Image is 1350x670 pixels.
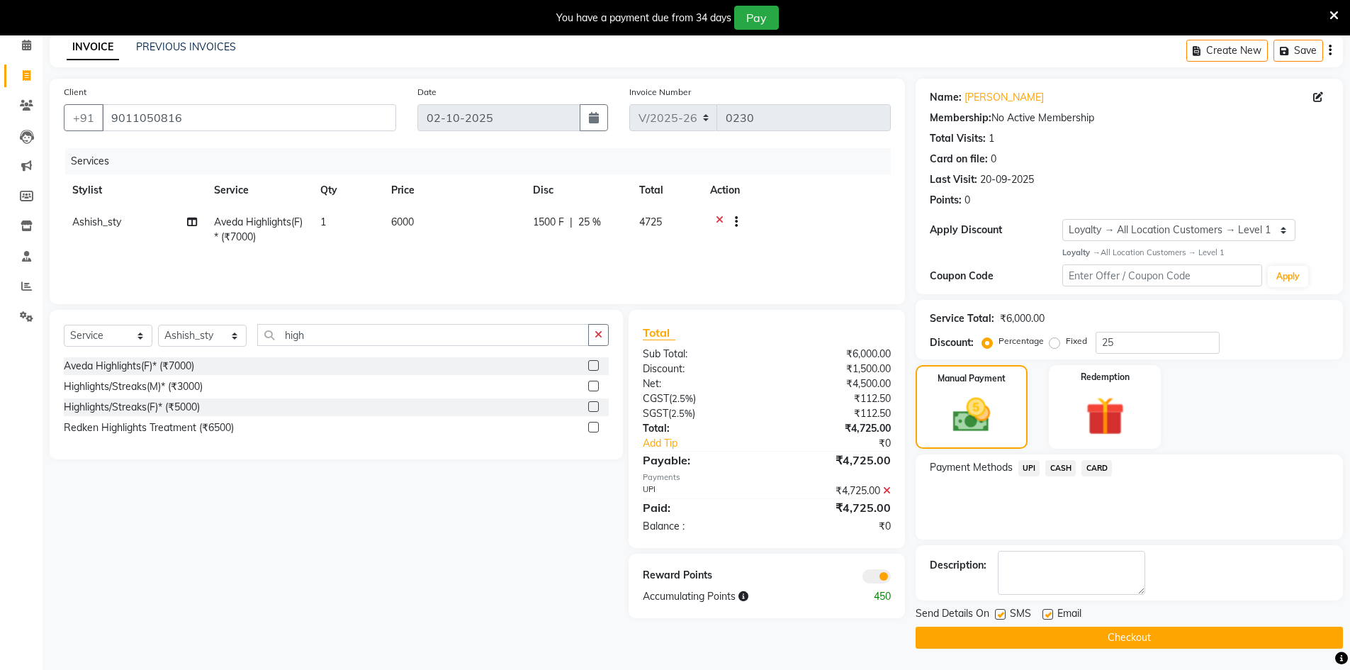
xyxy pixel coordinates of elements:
[206,174,312,206] th: Service
[1081,460,1112,476] span: CARD
[64,420,234,435] div: Redken Highlights Treatment (₹6500)
[67,35,119,60] a: INVOICE
[930,335,974,350] div: Discount:
[734,6,779,30] button: Pay
[417,86,437,99] label: Date
[938,372,1006,385] label: Manual Payment
[320,216,326,228] span: 1
[930,111,991,125] div: Membership:
[999,335,1044,347] label: Percentage
[964,90,1044,105] a: [PERSON_NAME]
[1057,606,1081,624] span: Email
[556,11,731,26] div: You have a payment due from 34 days
[312,174,383,206] th: Qty
[980,172,1034,187] div: 20-09-2025
[64,400,200,415] div: Highlights/Streaks(F)* (₹5000)
[1081,371,1130,384] label: Redemption
[391,216,414,228] span: 6000
[639,216,662,228] span: 4725
[64,379,203,394] div: Highlights/Streaks(M)* (₹3000)
[643,471,890,484] div: Payments
[632,568,767,584] div: Reward Points
[1066,335,1087,347] label: Fixed
[930,460,1013,475] span: Payment Methods
[632,362,767,376] div: Discount:
[930,311,994,326] div: Service Total:
[767,347,901,362] div: ₹6,000.00
[632,436,789,451] a: Add Tip
[632,406,767,421] div: ( )
[632,376,767,391] div: Net:
[767,362,901,376] div: ₹1,500.00
[1010,606,1031,624] span: SMS
[1062,247,1100,257] strong: Loyalty →
[702,174,891,206] th: Action
[989,131,994,146] div: 1
[257,324,589,346] input: Search or Scan
[930,131,986,146] div: Total Visits:
[930,558,986,573] div: Description:
[65,148,901,174] div: Services
[1062,264,1262,286] input: Enter Offer / Coupon Code
[533,215,564,230] span: 1500 F
[930,172,977,187] div: Last Visit:
[672,393,693,404] span: 2.5%
[767,519,901,534] div: ₹0
[629,86,691,99] label: Invoice Number
[834,589,901,604] div: 450
[767,499,901,516] div: ₹4,725.00
[1074,392,1137,440] img: _gift.svg
[789,436,901,451] div: ₹0
[632,484,767,498] div: UPI
[964,193,970,208] div: 0
[1268,266,1308,287] button: Apply
[64,104,103,131] button: +91
[767,376,901,391] div: ₹4,500.00
[930,193,962,208] div: Points:
[1045,460,1076,476] span: CASH
[930,223,1063,238] div: Apply Discount
[1273,40,1323,62] button: Save
[767,452,901,469] div: ₹4,725.00
[632,499,767,516] div: Paid:
[930,90,962,105] div: Name:
[1062,247,1329,259] div: All Location Customers → Level 1
[578,215,601,230] span: 25 %
[767,484,901,498] div: ₹4,725.00
[767,406,901,421] div: ₹112.50
[930,152,988,167] div: Card on file:
[671,408,692,419] span: 2.5%
[570,215,573,230] span: |
[72,216,121,228] span: Ashish_sty
[136,40,236,53] a: PREVIOUS INVOICES
[102,104,396,131] input: Search by Name/Mobile/Email/Code
[632,519,767,534] div: Balance :
[643,325,675,340] span: Total
[930,111,1329,125] div: No Active Membership
[632,589,833,604] div: Accumulating Points
[632,452,767,469] div: Payable:
[767,421,901,436] div: ₹4,725.00
[1018,460,1040,476] span: UPI
[64,359,194,374] div: Aveda Highlights(F)* (₹7000)
[767,391,901,406] div: ₹112.50
[1186,40,1268,62] button: Create New
[643,392,669,405] span: CGST
[632,421,767,436] div: Total:
[991,152,996,167] div: 0
[930,269,1063,284] div: Coupon Code
[941,393,1002,437] img: _cash.svg
[632,391,767,406] div: ( )
[524,174,631,206] th: Disc
[383,174,524,206] th: Price
[214,216,303,243] span: Aveda Highlights(F)* (₹7000)
[632,347,767,362] div: Sub Total:
[916,606,989,624] span: Send Details On
[64,174,206,206] th: Stylist
[64,86,86,99] label: Client
[643,407,668,420] span: SGST
[631,174,702,206] th: Total
[916,627,1343,649] button: Checkout
[1000,311,1045,326] div: ₹6,000.00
